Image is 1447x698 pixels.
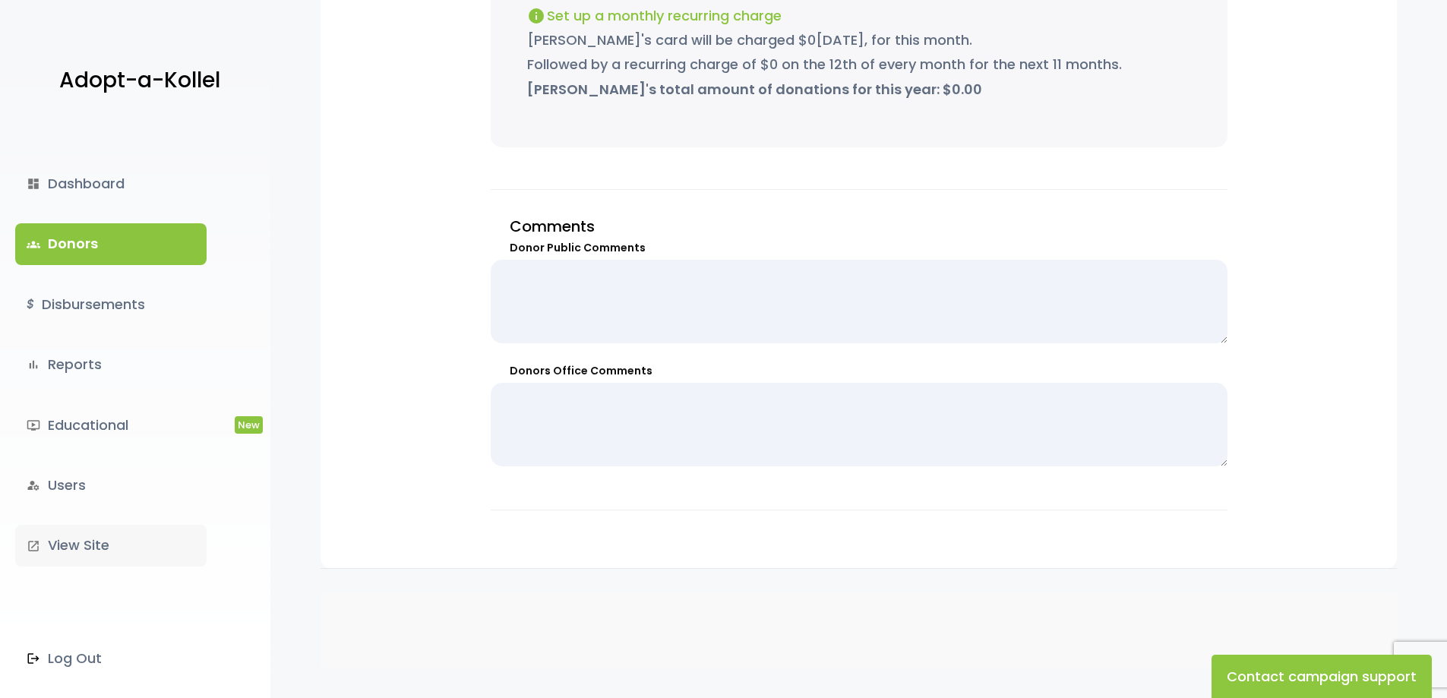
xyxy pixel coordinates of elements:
[807,30,816,49] span: 0
[27,539,40,553] i: launch
[15,163,207,204] a: dashboardDashboard
[27,238,40,251] span: groups
[27,358,40,371] i: bar_chart
[491,363,1227,379] label: Donors Office Comments
[15,284,207,325] a: $Disbursements
[59,62,220,99] p: Adopt-a-Kollel
[235,416,263,434] span: New
[15,344,207,385] a: bar_chartReports
[15,405,207,446] a: ondemand_videoEducationalNew
[491,213,1227,240] p: Comments
[527,7,545,25] i: info
[27,418,40,432] i: ondemand_video
[15,465,207,506] a: manage_accountsUsers
[15,223,207,264] a: groupsDonors
[27,177,40,191] i: dashboard
[52,44,220,118] a: Adopt-a-Kollel
[27,478,40,492] i: manage_accounts
[527,77,1191,102] p: [PERSON_NAME]'s total amount of donations for this year: $
[491,240,1227,256] label: Donor Public Comments
[527,2,1191,28] p: Set up a monthly recurring charge
[527,28,1191,52] p: [PERSON_NAME]'s card will be charged $ [DATE], for this month.
[527,52,1191,77] p: Followed by a recurring charge of $0 on the 12th of every month for the next 11 months.
[27,294,34,316] i: $
[15,638,207,679] a: Log Out
[952,80,982,99] span: 0.00
[1212,655,1432,698] button: Contact campaign support
[15,525,207,566] a: launchView Site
